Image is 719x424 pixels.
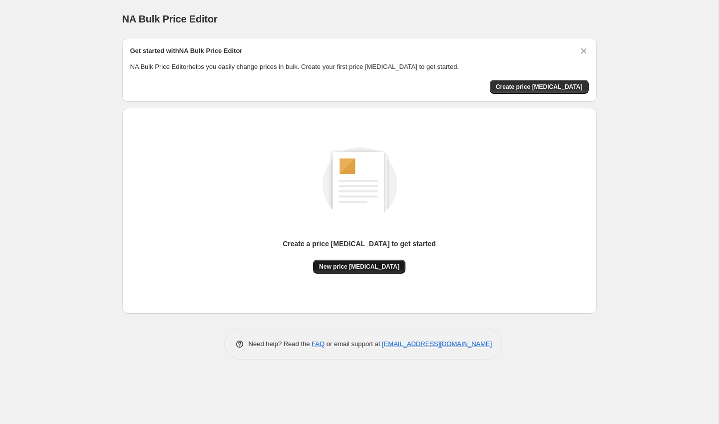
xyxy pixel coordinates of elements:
button: Dismiss card [579,46,589,56]
span: Create price [MEDICAL_DATA] [496,83,583,91]
span: NA Bulk Price Editor [122,13,218,24]
span: New price [MEDICAL_DATA] [319,263,399,271]
span: Need help? Read the [249,340,312,348]
a: FAQ [312,340,325,348]
p: NA Bulk Price Editor helps you easily change prices in bulk. Create your first price [MEDICAL_DAT... [130,62,589,72]
button: New price [MEDICAL_DATA] [313,260,405,274]
p: Create a price [MEDICAL_DATA] to get started [283,239,436,249]
a: [EMAIL_ADDRESS][DOMAIN_NAME] [382,340,492,348]
h2: Get started with NA Bulk Price Editor [130,46,243,56]
span: or email support at [325,340,382,348]
button: Create price change job [490,80,589,94]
